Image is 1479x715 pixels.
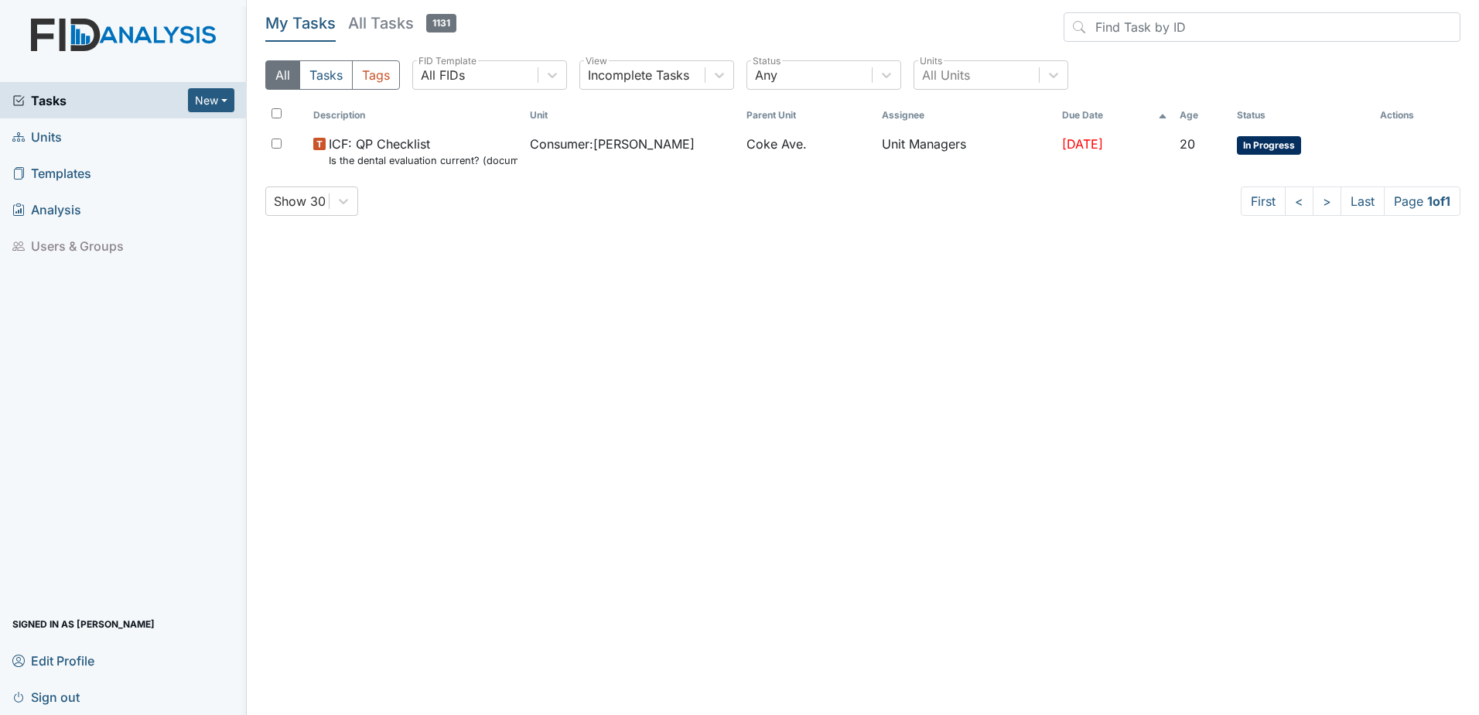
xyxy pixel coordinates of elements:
[265,60,300,90] button: All
[1384,186,1460,216] span: Page
[746,135,807,153] span: Coke Ave.
[1285,186,1313,216] a: <
[922,66,970,84] div: All Units
[426,14,456,32] span: 1131
[1374,102,1451,128] th: Actions
[421,66,465,84] div: All FIDs
[876,102,1056,128] th: Assignee
[272,108,282,118] input: Toggle All Rows Selected
[740,102,876,128] th: Toggle SortBy
[1313,186,1341,216] a: >
[1180,136,1195,152] span: 20
[12,685,80,709] span: Sign out
[1241,186,1286,216] a: First
[265,60,400,90] div: Type filter
[352,60,400,90] button: Tags
[188,88,234,112] button: New
[299,60,353,90] button: Tasks
[307,102,524,128] th: Toggle SortBy
[524,102,740,128] th: Toggle SortBy
[1237,136,1301,155] span: In Progress
[329,153,517,168] small: Is the dental evaluation current? (document the date, oral rating, and goal # if needed in the co...
[530,135,695,153] span: Consumer : [PERSON_NAME]
[1056,102,1173,128] th: Toggle SortBy
[1241,186,1460,216] nav: task-pagination
[329,135,517,168] span: ICF: QP Checklist Is the dental evaluation current? (document the date, oral rating, and goal # i...
[1231,102,1374,128] th: Toggle SortBy
[1341,186,1385,216] a: Last
[12,648,94,672] span: Edit Profile
[876,128,1056,174] td: Unit Managers
[1064,12,1460,42] input: Find Task by ID
[1062,136,1103,152] span: [DATE]
[1427,193,1450,209] strong: 1 of 1
[348,12,456,34] h5: All Tasks
[12,612,155,636] span: Signed in as [PERSON_NAME]
[12,125,62,149] span: Units
[12,91,188,110] a: Tasks
[755,66,777,84] div: Any
[12,161,91,185] span: Templates
[274,192,326,210] div: Show 30
[12,197,81,221] span: Analysis
[1173,102,1231,128] th: Toggle SortBy
[265,12,336,34] h5: My Tasks
[588,66,689,84] div: Incomplete Tasks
